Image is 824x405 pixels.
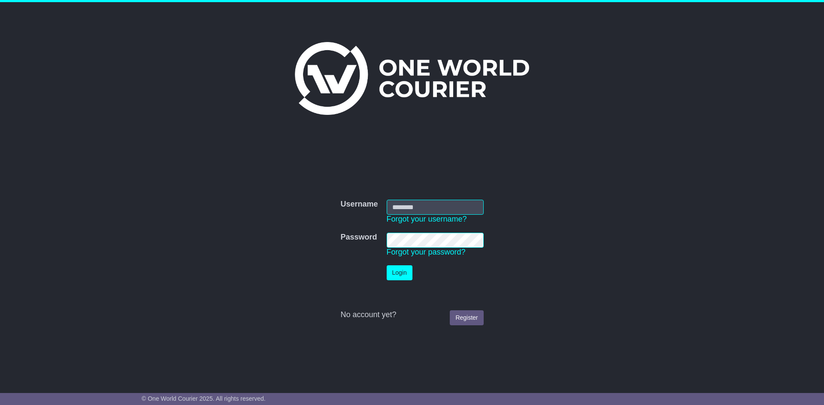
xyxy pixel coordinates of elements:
img: One World [295,42,529,115]
a: Register [450,310,483,325]
span: © One World Courier 2025. All rights reserved. [142,395,266,402]
div: No account yet? [340,310,483,320]
a: Forgot your password? [387,248,466,256]
button: Login [387,265,412,280]
label: Password [340,233,377,242]
label: Username [340,200,378,209]
a: Forgot your username? [387,215,467,223]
